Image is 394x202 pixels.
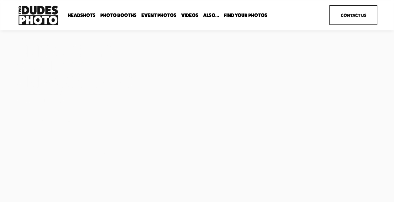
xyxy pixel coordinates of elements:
span: Headshots [68,13,96,18]
span: Find Your Photos [224,13,267,18]
img: Two Dudes Photo | Headshots, Portraits &amp; Photo Booths [17,4,60,27]
a: Contact Us [329,5,377,25]
a: folder dropdown [203,12,219,18]
strong: Two Dudes Photo is a full-service photography & video production agency delivering premium experi... [17,115,144,156]
h1: Unmatched Quality. Unparalleled Speed. [17,44,150,104]
a: Videos [181,12,198,18]
span: Also... [203,13,219,18]
span: Photo Booths [100,13,137,18]
a: Event Photos [141,12,176,18]
a: folder dropdown [224,12,267,18]
a: folder dropdown [68,12,96,18]
a: folder dropdown [100,12,137,18]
